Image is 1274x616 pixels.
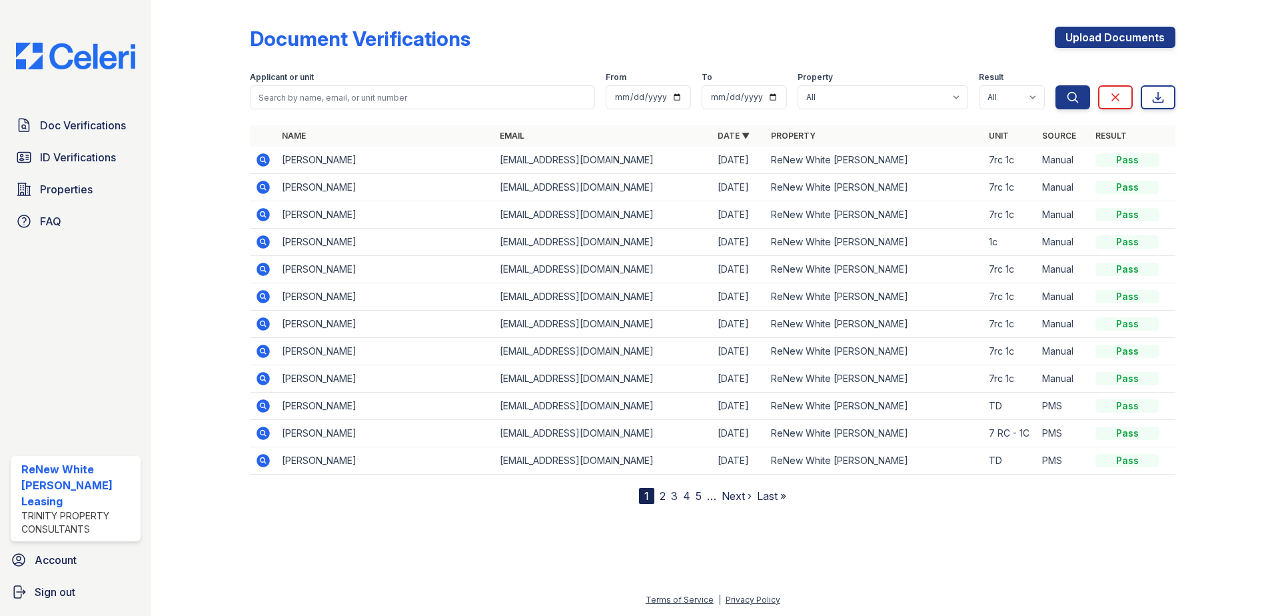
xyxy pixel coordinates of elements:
[707,488,716,504] span: …
[712,256,766,283] td: [DATE]
[277,147,494,174] td: [PERSON_NAME]
[983,174,1037,201] td: 7rc 1c
[494,338,712,365] td: [EMAIL_ADDRESS][DOMAIN_NAME]
[494,283,712,311] td: [EMAIL_ADDRESS][DOMAIN_NAME]
[671,489,678,503] a: 3
[5,579,146,605] button: Sign out
[1042,131,1076,141] a: Source
[646,595,714,605] a: Terms of Service
[712,201,766,229] td: [DATE]
[1095,454,1159,467] div: Pass
[1095,345,1159,358] div: Pass
[40,213,61,229] span: FAQ
[40,181,93,197] span: Properties
[702,72,712,83] label: To
[1095,372,1159,385] div: Pass
[1037,229,1090,256] td: Manual
[766,201,983,229] td: ReNew White [PERSON_NAME]
[1095,427,1159,440] div: Pass
[277,420,494,447] td: [PERSON_NAME]
[712,174,766,201] td: [DATE]
[766,256,983,283] td: ReNew White [PERSON_NAME]
[40,117,126,133] span: Doc Verifications
[494,420,712,447] td: [EMAIL_ADDRESS][DOMAIN_NAME]
[983,311,1037,338] td: 7rc 1c
[712,283,766,311] td: [DATE]
[983,229,1037,256] td: 1c
[683,489,690,503] a: 4
[766,147,983,174] td: ReNew White [PERSON_NAME]
[639,488,654,504] div: 1
[983,365,1037,393] td: 7rc 1c
[500,131,524,141] a: Email
[35,552,77,568] span: Account
[282,131,306,141] a: Name
[712,420,766,447] td: [DATE]
[983,338,1037,365] td: 7rc 1c
[494,229,712,256] td: [EMAIL_ADDRESS][DOMAIN_NAME]
[35,584,75,600] span: Sign out
[277,256,494,283] td: [PERSON_NAME]
[1037,365,1090,393] td: Manual
[11,208,141,235] a: FAQ
[1037,311,1090,338] td: Manual
[712,447,766,475] td: [DATE]
[1095,290,1159,303] div: Pass
[766,393,983,420] td: ReNew White [PERSON_NAME]
[11,112,141,139] a: Doc Verifications
[1095,208,1159,221] div: Pass
[5,43,146,69] img: CE_Logo_Blue-a8612792a0a2168367f1c8372b55b34899dd931a85d93a1a3d3e32e68fde9ad4.png
[983,393,1037,420] td: TD
[696,489,702,503] a: 5
[277,174,494,201] td: [PERSON_NAME]
[766,338,983,365] td: ReNew White [PERSON_NAME]
[494,256,712,283] td: [EMAIL_ADDRESS][DOMAIN_NAME]
[11,144,141,171] a: ID Verifications
[494,311,712,338] td: [EMAIL_ADDRESS][DOMAIN_NAME]
[1037,393,1090,420] td: PMS
[494,447,712,475] td: [EMAIL_ADDRESS][DOMAIN_NAME]
[983,283,1037,311] td: 7rc 1c
[1037,147,1090,174] td: Manual
[250,72,314,83] label: Applicant or unit
[21,509,135,536] div: Trinity Property Consultants
[277,311,494,338] td: [PERSON_NAME]
[1095,153,1159,167] div: Pass
[766,365,983,393] td: ReNew White [PERSON_NAME]
[1037,256,1090,283] td: Manual
[766,229,983,256] td: ReNew White [PERSON_NAME]
[1095,181,1159,194] div: Pass
[494,393,712,420] td: [EMAIL_ADDRESS][DOMAIN_NAME]
[766,447,983,475] td: ReNew White [PERSON_NAME]
[277,283,494,311] td: [PERSON_NAME]
[712,393,766,420] td: [DATE]
[983,201,1037,229] td: 7rc 1c
[494,201,712,229] td: [EMAIL_ADDRESS][DOMAIN_NAME]
[40,149,116,165] span: ID Verifications
[983,256,1037,283] td: 7rc 1c
[798,72,833,83] label: Property
[771,131,816,141] a: Property
[277,201,494,229] td: [PERSON_NAME]
[718,595,721,605] div: |
[726,595,780,605] a: Privacy Policy
[1095,317,1159,331] div: Pass
[494,174,712,201] td: [EMAIL_ADDRESS][DOMAIN_NAME]
[979,72,1003,83] label: Result
[277,393,494,420] td: [PERSON_NAME]
[277,229,494,256] td: [PERSON_NAME]
[983,447,1037,475] td: TD
[983,420,1037,447] td: 7 RC - 1C
[712,229,766,256] td: [DATE]
[250,85,595,109] input: Search by name, email, or unit number
[250,27,470,51] div: Document Verifications
[989,131,1009,141] a: Unit
[277,338,494,365] td: [PERSON_NAME]
[11,176,141,203] a: Properties
[1037,420,1090,447] td: PMS
[494,365,712,393] td: [EMAIL_ADDRESS][DOMAIN_NAME]
[277,365,494,393] td: [PERSON_NAME]
[718,131,750,141] a: Date ▼
[1037,283,1090,311] td: Manual
[494,147,712,174] td: [EMAIL_ADDRESS][DOMAIN_NAME]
